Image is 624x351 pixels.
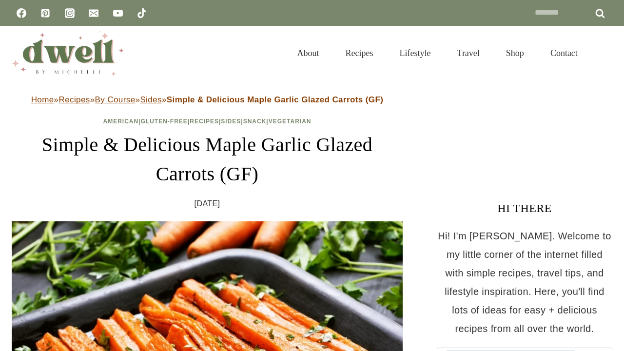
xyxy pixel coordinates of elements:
span: | | | | | [103,118,312,125]
a: Vegetarian [269,118,312,125]
a: Recipes [190,118,219,125]
a: Instagram [60,3,79,23]
a: Snack [243,118,267,125]
a: Gluten-Free [141,118,188,125]
h1: Simple & Delicious Maple Garlic Glazed Carrots (GF) [12,130,403,189]
a: Home [31,95,54,104]
a: Contact [537,36,591,70]
a: Facebook [12,3,31,23]
a: YouTube [108,3,128,23]
button: View Search Form [596,45,612,61]
strong: Simple & Delicious Maple Garlic Glazed Carrots (GF) [167,95,384,104]
a: Recipes [332,36,387,70]
span: » » » » [31,95,384,104]
img: DWELL by michelle [12,31,124,76]
a: Sides [140,95,162,104]
a: Travel [444,36,493,70]
p: Hi! I'm [PERSON_NAME]. Welcome to my little corner of the internet filled with simple recipes, tr... [437,227,612,338]
a: About [284,36,332,70]
h3: HI THERE [437,199,612,217]
a: Lifestyle [387,36,444,70]
a: By Course [95,95,136,104]
time: [DATE] [195,196,220,211]
a: Email [84,3,103,23]
a: American [103,118,139,125]
nav: Primary Navigation [284,36,591,70]
a: Recipes [58,95,90,104]
a: Pinterest [36,3,55,23]
a: Sides [221,118,241,125]
a: Shop [493,36,537,70]
a: TikTok [132,3,152,23]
